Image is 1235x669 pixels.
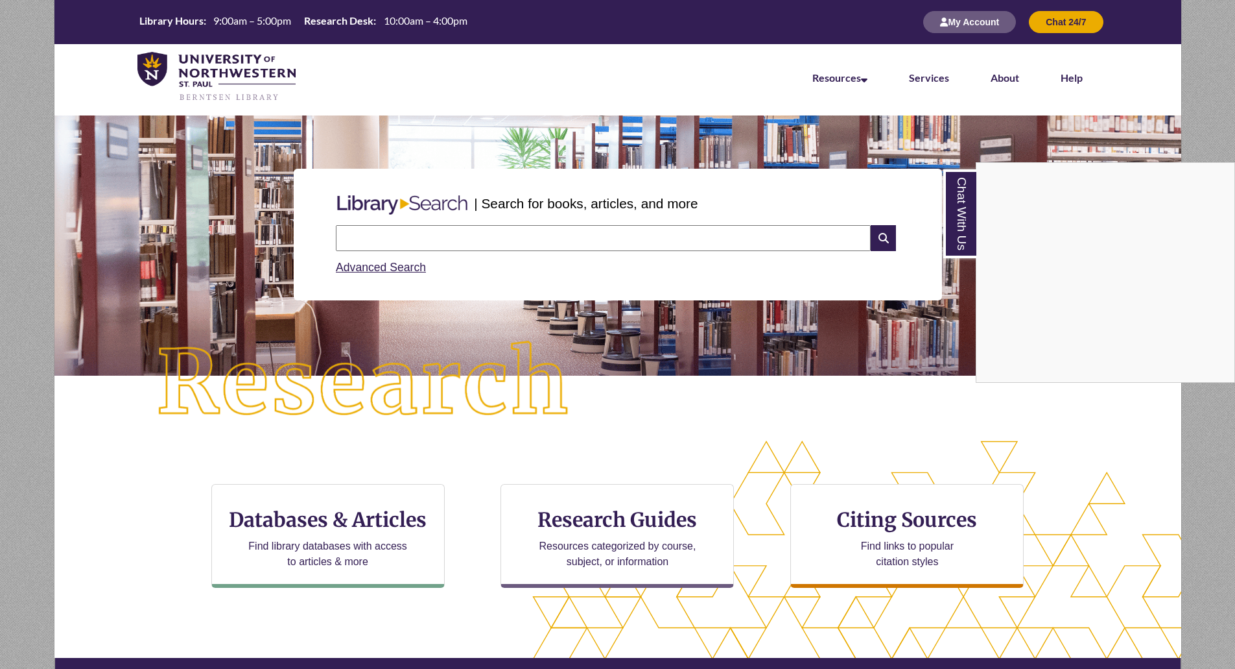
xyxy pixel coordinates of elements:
[137,52,296,103] img: UNWSP Library Logo
[812,71,867,84] a: Resources
[976,163,1234,382] iframe: Chat Widget
[1061,71,1083,84] a: Help
[909,71,949,84] a: Services
[991,71,1019,84] a: About
[943,169,976,258] a: Chat With Us
[976,162,1235,383] div: Chat With Us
